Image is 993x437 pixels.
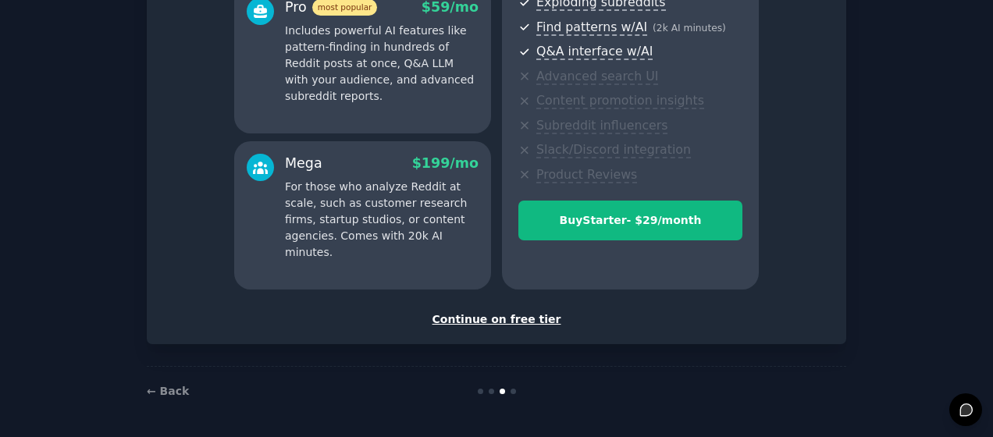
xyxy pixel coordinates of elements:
[536,93,704,109] span: Content promotion insights
[536,142,691,158] span: Slack/Discord integration
[536,44,653,60] span: Q&A interface w/AI
[519,212,742,229] div: Buy Starter - $ 29 /month
[163,311,830,328] div: Continue on free tier
[536,20,647,36] span: Find patterns w/AI
[147,385,189,397] a: ← Back
[536,118,667,134] span: Subreddit influencers
[285,154,322,173] div: Mega
[412,155,479,171] span: $ 199 /mo
[285,23,479,105] p: Includes powerful AI features like pattern-finding in hundreds of Reddit posts at once, Q&A LLM w...
[285,179,479,261] p: For those who analyze Reddit at scale, such as customer research firms, startup studios, or conte...
[536,167,637,183] span: Product Reviews
[653,23,726,34] span: ( 2k AI minutes )
[536,69,658,85] span: Advanced search UI
[518,201,742,240] button: BuyStarter- $29/month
